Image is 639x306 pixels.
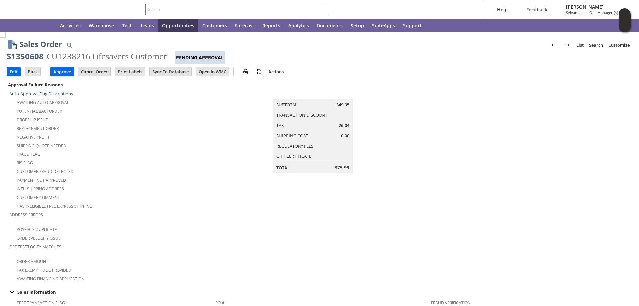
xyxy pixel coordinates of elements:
[17,276,84,282] a: Awaiting Financing Application
[17,152,40,157] a: Fraud Flag
[9,91,73,97] a: Auto-Approval Flag Descriptions
[17,134,50,140] a: Negative Profit
[399,19,426,32] a: Support
[24,19,40,32] div: Shortcuts
[526,6,547,13] span: Feedback
[17,160,33,166] a: RIS flag
[60,22,81,29] span: Activities
[162,22,194,29] span: Opportunities
[17,195,60,200] a: Customer Comment
[231,19,258,32] a: Forecast
[175,51,225,64] div: Pending Approval
[431,300,471,306] a: Fraud Verification
[276,112,327,118] a: Transaction Discount
[276,133,308,139] a: Shipping Cost
[317,22,343,29] span: Documents
[17,108,62,114] a: Potential Backorder
[122,22,133,29] span: Tech
[403,22,422,29] span: Support
[276,153,311,159] a: Gift Certificate
[17,203,92,209] a: Has Ineligible Free Express Shipping
[574,40,586,50] a: List
[550,41,558,49] img: Previous
[339,122,349,129] span: 26.04
[313,19,347,32] a: Documents
[146,5,319,13] input: Search
[276,102,297,108] a: Subtotal
[242,68,250,76] img: print.svg
[589,10,627,15] span: Ops Manager (A) (F2L)
[17,177,66,183] a: Payment not approved
[25,67,40,76] input: Back
[17,143,66,149] a: Shipping Quote Needed
[368,19,399,32] a: SuiteApps
[276,165,290,171] a: Total
[215,300,224,306] a: PO #
[606,40,632,50] a: Customize
[20,39,62,50] h1: Sales Order
[351,22,364,29] span: Setup
[17,259,48,264] a: Order Amount
[319,5,327,13] svg: Search
[28,21,36,29] svg: Shortcuts
[372,22,395,29] span: SuiteApps
[335,164,349,171] span: 375.99
[258,19,284,32] a: Reports
[17,100,69,105] a: Awaiting Auto-Approval
[115,67,145,76] input: Print Labels
[196,67,229,76] input: Open In WMC
[9,212,43,218] a: Address Errors
[17,117,48,123] a: Dropship Issue
[9,244,61,250] a: Order Velocity Matches
[158,19,198,32] a: Opportunities
[586,40,606,50] a: Search
[7,288,630,296] div: Sales Information
[65,41,73,49] img: Quick Find
[284,19,313,32] a: Analytics
[89,22,114,29] span: Warehouse
[347,19,368,32] a: Setup
[150,67,191,76] input: Sync To Database
[563,41,571,49] img: Next
[85,19,118,32] a: Warehouse
[44,21,52,29] svg: Home
[341,133,349,139] span: 0.00
[566,4,627,10] span: [PERSON_NAME]
[137,19,158,32] a: Leads
[202,22,227,29] span: Customers
[17,126,59,131] a: Replacement Order
[266,69,286,75] a: Actions
[288,22,309,29] span: Analytics
[17,267,71,273] a: Tax Exempt. Doc Provided
[17,235,61,241] a: Order Velocity Issue
[17,300,65,306] a: Test Transaction Flag
[198,19,231,32] a: Customers
[17,169,74,174] a: Customer Fraud Detected
[497,6,508,13] span: Help
[255,68,263,76] img: add-record.svg
[262,22,280,29] span: Reports
[235,22,254,29] span: Forecast
[619,8,631,32] iframe: Click here to launch Oracle Guided Learning Help Panel
[7,288,632,296] td: Sales Information
[47,51,167,62] div: CU1238216 Lifesavers Customer
[56,19,85,32] a: Activities
[276,143,313,149] a: Regulatory Fees
[276,122,284,128] a: Tax
[51,67,74,76] input: Approve
[619,21,631,33] span: Oracle Guided Learning Widget. To move around, please hold and drag
[118,19,137,32] a: Tech
[17,227,57,232] a: Possible Duplicate
[587,10,588,15] span: -
[7,67,20,76] input: Edit
[8,19,24,32] a: Recent Records
[7,80,213,89] div: Approval Failure Reasons
[12,21,20,29] svg: Recent Records
[141,22,154,29] span: Leads
[336,102,349,108] span: 349.95
[40,19,56,32] a: Home
[17,186,64,192] a: Intl. Shipping Address
[273,89,353,99] caption: Summary
[7,51,44,62] div: S1350608
[566,10,585,15] span: Sylvane Inc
